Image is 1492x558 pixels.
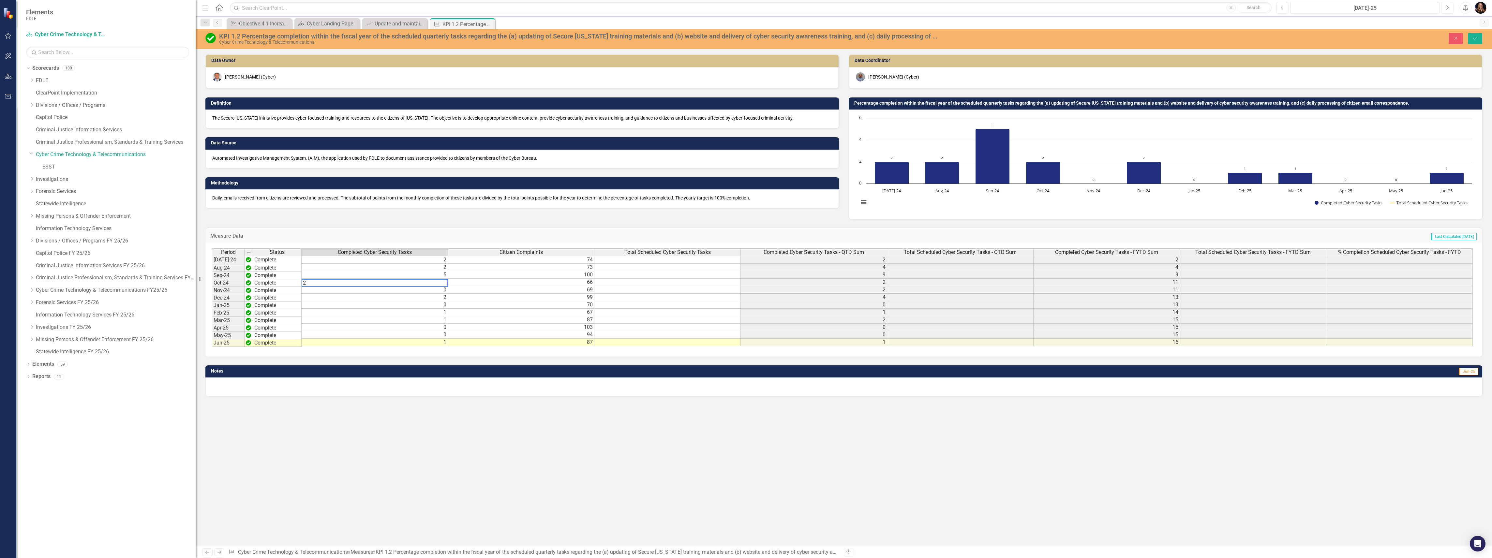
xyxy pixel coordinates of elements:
[32,373,51,380] a: Reports
[448,331,594,339] td: 94
[302,316,448,324] td: 1
[253,279,302,287] td: Complete
[239,20,290,28] div: Objective 4.1 Increase the utilization of Open-Source Intelligence tools to proactively and react...
[26,47,189,58] input: Search Below...
[859,180,861,186] text: 0
[42,163,196,171] a: ESST
[212,287,245,294] td: Nov-24
[212,309,245,317] td: Feb-25
[253,272,302,279] td: Complete
[855,58,1479,63] h3: Data Coordinator
[904,249,1017,255] span: Total Scheduled Cyber Security Tasks - QTD Sum
[212,256,245,264] td: [DATE]-24
[253,287,302,294] td: Complete
[246,318,251,323] img: l2LBhMzD7H5l0sVMwU3P9AAAAAElFTkSuQmCC
[741,301,887,309] td: 0
[856,115,1475,213] div: Chart. Highcharts interactive chart.
[854,101,1479,106] h3: Percentage completion within the fiscal year of the scheduled quarterly tasks regarding the (a) u...
[302,286,448,294] td: 0
[856,72,865,81] img: Francisco Zapata
[246,288,251,293] img: l2LBhMzD7H5l0sVMwU3P9AAAAAElFTkSuQmCC
[246,273,251,278] img: l2LBhMzD7H5l0sVMwU3P9AAAAAElFTkSuQmCC
[212,115,832,121] p: The Secure [US_STATE] initiative provides cyber-focused training and resources to the citizens of...
[856,115,1475,213] svg: Interactive chart
[448,271,594,279] td: 100
[212,195,832,201] p: Daily, emails received from citizens are reviewed and processed. The subtotal of points from the ...
[1315,200,1383,206] button: Show Completed Cyber Security Tasks
[1431,233,1477,240] span: Last Calculated [DATE]
[1396,200,1468,206] text: Total Scheduled Cyber Security Tasks
[764,249,864,255] span: Completed Cyber Security Tasks - QTD Sum
[36,176,196,183] a: Investigations
[302,279,448,286] td: 2
[246,310,251,316] img: l2LBhMzD7H5l0sVMwU3P9AAAAAElFTkSuQmCC
[246,333,251,338] img: l2LBhMzD7H5l0sVMwU3P9AAAAAElFTkSuQmCC
[211,369,693,374] h3: Notes
[296,20,358,28] a: Cyber Landing Page
[57,361,68,367] div: 59
[3,7,15,19] img: ClearPoint Strategy
[1042,155,1044,160] text: 2
[1475,2,1486,14] img: Molly Akin
[1034,264,1180,271] td: 4
[36,348,196,356] a: Statewide Intelligence FY 25/26
[741,264,887,271] td: 4
[1143,155,1145,160] text: 2
[238,549,348,555] a: Cyber Crime Technology & Telecommunications
[448,286,594,294] td: 69
[741,279,887,286] td: 2
[986,188,999,194] text: Sep-24
[1034,271,1180,279] td: 9
[1055,249,1158,255] span: Completed Cyber Security Tasks - FYTD Sum
[448,279,594,286] td: 66
[741,286,887,294] td: 2
[36,336,196,344] a: Missing Persons & Offender Enforcement FY 25/26
[36,274,196,282] a: Criminal Justice Professionalism, Standards & Training Services FY 25/26
[253,264,302,272] td: Complete
[1034,301,1180,309] td: 13
[1034,316,1180,324] td: 15
[32,65,59,72] a: Scorecards
[212,279,245,287] td: Oct-24
[442,20,494,28] div: KPI 1.2 Percentage completion within the fiscal year of the scheduled quarterly tasks regarding t...
[1288,188,1302,194] text: Mar-25
[253,317,302,324] td: Complete
[1034,286,1180,294] td: 11
[212,302,245,309] td: Jan-25
[1034,324,1180,331] td: 15
[448,324,594,331] td: 103
[246,265,251,271] img: l2LBhMzD7H5l0sVMwU3P9AAAAAElFTkSuQmCC
[448,294,594,301] td: 99
[246,340,251,345] img: l2LBhMzD7H5l0sVMwU3P9AAAAAElFTkSuQmCC
[253,339,302,347] td: Complete
[246,303,251,308] img: l2LBhMzD7H5l0sVMwU3P9AAAAAElFTkSuQmCC
[36,225,196,232] a: Information Technology Services
[448,256,594,264] td: 74
[36,324,196,331] a: Investigations FY 25/26
[741,324,887,331] td: 0
[448,264,594,271] td: 73
[1086,188,1100,194] text: Nov-24
[1034,279,1180,286] td: 11
[253,309,302,317] td: Complete
[221,249,236,255] span: Period
[741,309,887,316] td: 1
[338,249,412,255] span: Completed Cyber Security Tasks
[32,360,54,368] a: Elements
[307,20,358,28] div: Cyber Landing Page
[941,155,943,160] text: 2
[741,339,887,346] td: 1
[1228,173,1262,184] path: Feb-25, 1. Completed Cyber Security Tasks.
[36,102,196,109] a: Divisions / Offices / Programs
[1321,200,1382,206] text: Completed Cyber Security Tasks
[1446,166,1448,171] text: 1
[246,250,251,255] img: 8DAGhfEEPCf229AAAAAElFTkSuQmCC
[211,140,836,145] h3: Data Source
[212,324,245,332] td: Apr-25
[228,20,290,28] a: Objective 4.1 Increase the utilization of Open-Source Intelligence tools to proactively and react...
[26,16,53,21] small: FDLE
[1034,294,1180,301] td: 13
[62,66,75,71] div: 100
[36,200,196,208] a: Statewide Intelligence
